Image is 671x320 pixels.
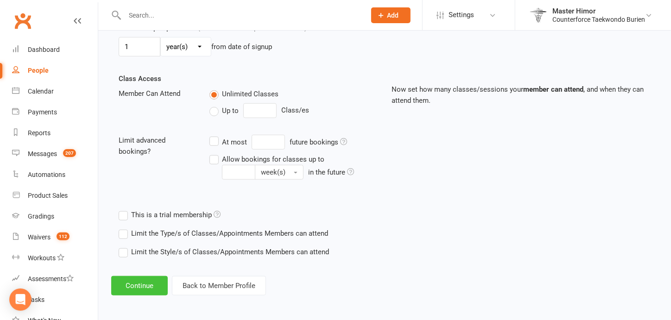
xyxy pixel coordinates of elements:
[12,164,98,185] a: Automations
[209,103,378,118] div: Class/es
[552,7,645,15] div: Master Himor
[28,296,44,303] div: Tasks
[387,12,399,19] span: Add
[28,275,74,282] div: Assessments
[63,149,76,157] span: 207
[119,246,329,257] label: Limit the Style/s of Classes/Appointments Members can attend
[392,84,651,106] p: Now set how many classes/sessions your , and when they can attend them.
[255,165,304,180] button: Allow bookings for classes up to in the future
[111,276,168,295] button: Continue
[529,6,548,25] img: thumb_image1572984788.png
[28,213,54,220] div: Gradings
[449,5,474,25] span: Settings
[28,192,68,199] div: Product Sales
[12,248,98,269] a: Workouts
[12,144,98,164] a: Messages 207
[12,39,98,60] a: Dashboard
[12,227,98,248] a: Waivers 112
[28,129,51,137] div: Reports
[222,154,324,165] div: Allow bookings for classes up to
[119,209,221,220] label: This is a trial membership
[222,105,239,115] span: Up to
[28,108,57,116] div: Payments
[252,135,285,150] input: At mostfuture bookings
[211,41,272,52] div: from date of signup
[12,269,98,289] a: Assessments
[112,88,203,99] div: Member Can Attend
[261,168,285,176] span: week(s)
[222,88,279,98] span: Unlimited Classes
[12,123,98,144] a: Reports
[12,185,98,206] a: Product Sales
[12,102,98,123] a: Payments
[308,167,354,178] div: in the future
[172,276,266,295] button: Back to Member Profile
[290,137,347,148] div: future bookings
[12,81,98,102] a: Calendar
[12,206,98,227] a: Gradings
[222,165,255,180] input: Allow bookings for classes up to week(s) in the future
[523,85,583,94] strong: member can attend
[28,150,57,157] div: Messages
[28,233,51,241] div: Waivers
[222,137,247,148] div: At most
[57,232,70,240] span: 112
[198,24,307,31] span: (leave blank if no expiration is desired)
[122,9,359,22] input: Search...
[371,7,411,23] button: Add
[12,60,98,81] a: People
[12,289,98,310] a: Tasks
[9,289,32,311] div: Open Intercom Messenger
[11,9,34,32] a: Clubworx
[28,46,60,53] div: Dashboard
[112,135,203,157] div: Limit advanced bookings?
[28,67,49,74] div: People
[28,254,56,262] div: Workouts
[28,171,65,178] div: Automations
[119,228,328,239] label: Limit the Type/s of Classes/Appointments Members can attend
[552,15,645,24] div: Counterforce Taekwondo Burien
[119,73,161,84] label: Class Access
[28,88,54,95] div: Calendar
